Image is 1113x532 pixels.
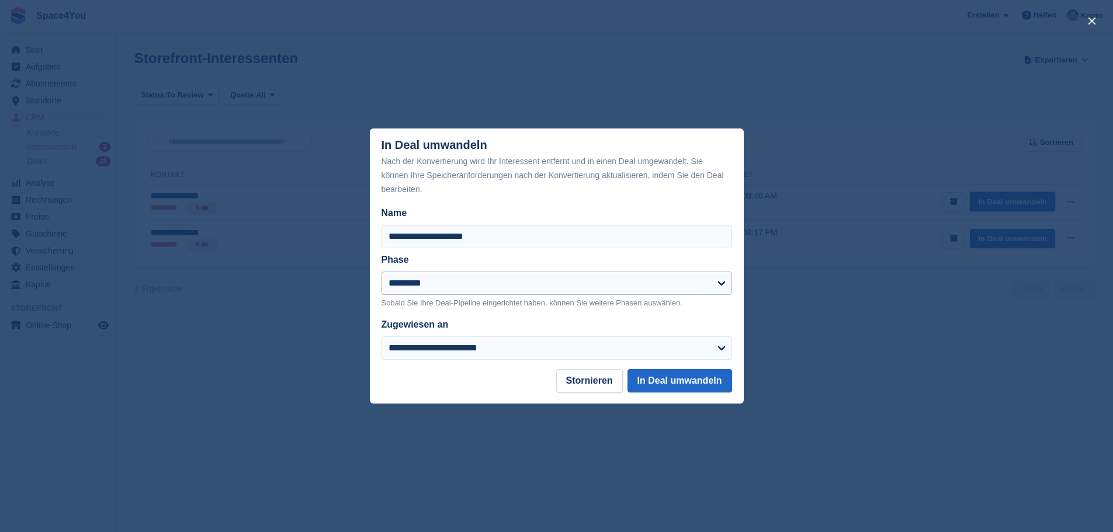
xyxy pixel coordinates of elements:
[382,297,732,309] p: Sobald Sie Ihre Deal-Pipeline eingerichtet haben, können Sie weitere Phasen auswählen.
[1083,12,1101,30] button: close
[382,138,732,196] div: In Deal umwandeln
[556,369,623,392] button: Stornieren
[382,154,732,196] div: Nach der Konvertierung wird Ihr Interessent entfernt und in einen Deal umgewandelt. Sie können Ih...
[382,255,409,265] label: Phase
[382,206,732,220] label: Name
[382,319,449,329] label: Zugewiesen an
[627,369,732,392] button: In Deal umwandeln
